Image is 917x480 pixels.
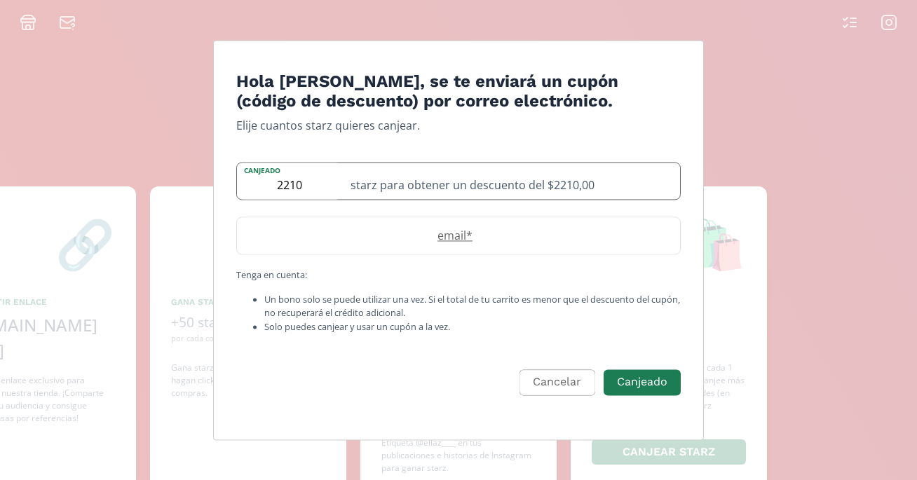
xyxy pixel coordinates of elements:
[264,294,681,320] li: Un bono solo se puede utilizar una vez. Si el total de tu carrito es menor que el descuento del c...
[213,40,704,440] div: Edit Program
[237,163,342,177] label: Canjeado
[236,269,681,282] p: Tenga en cuenta:
[236,118,681,135] p: Elije cuantos starz quieres canjear.
[342,163,680,200] div: starz para obtener un descuento del $2210,00
[236,71,681,112] h4: Hola [PERSON_NAME], se te enviará un cupón (código de descuento) por correo electrónico.
[264,320,681,334] li: Solo puedes canjear y usar un cupón a la vez.
[604,369,681,395] button: Canjeado
[519,369,595,395] button: Cancelar
[237,228,666,245] label: email *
